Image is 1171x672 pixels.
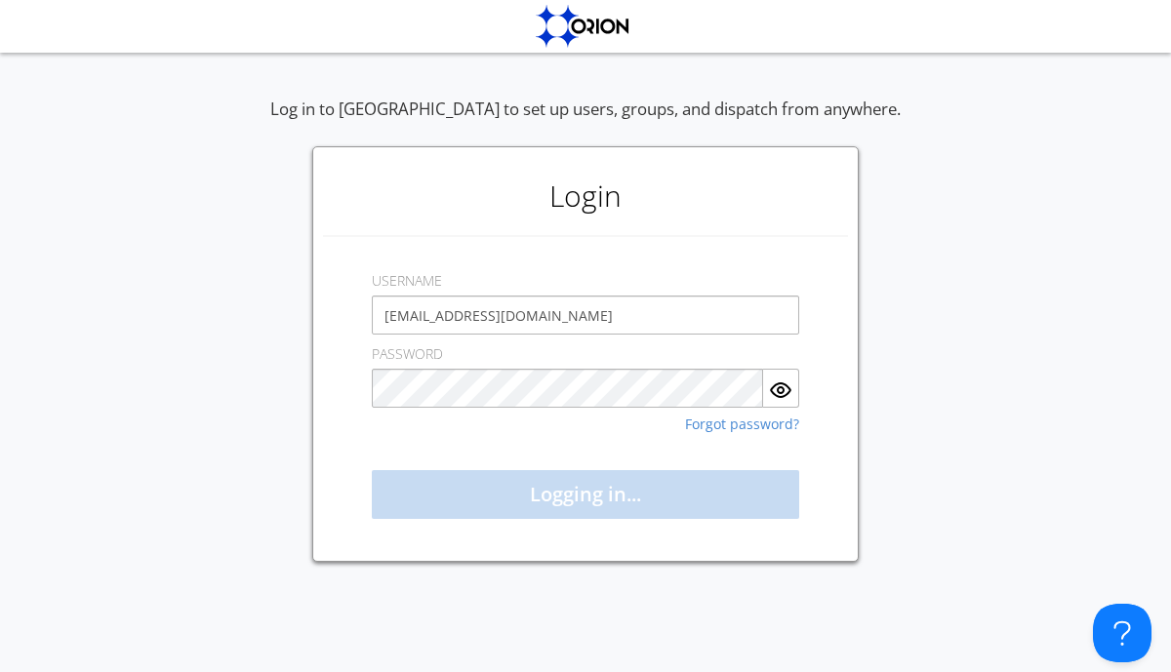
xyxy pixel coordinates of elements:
iframe: Toggle Customer Support [1093,604,1151,662]
label: USERNAME [372,271,442,291]
img: eye.svg [769,378,792,402]
button: Show Password [763,369,799,408]
input: Password [372,369,763,408]
a: Forgot password? [685,417,799,431]
label: PASSWORD [372,344,443,364]
h1: Login [323,157,848,235]
div: Log in to [GEOGRAPHIC_DATA] to set up users, groups, and dispatch from anywhere. [270,98,901,146]
button: Logging in... [372,470,799,519]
